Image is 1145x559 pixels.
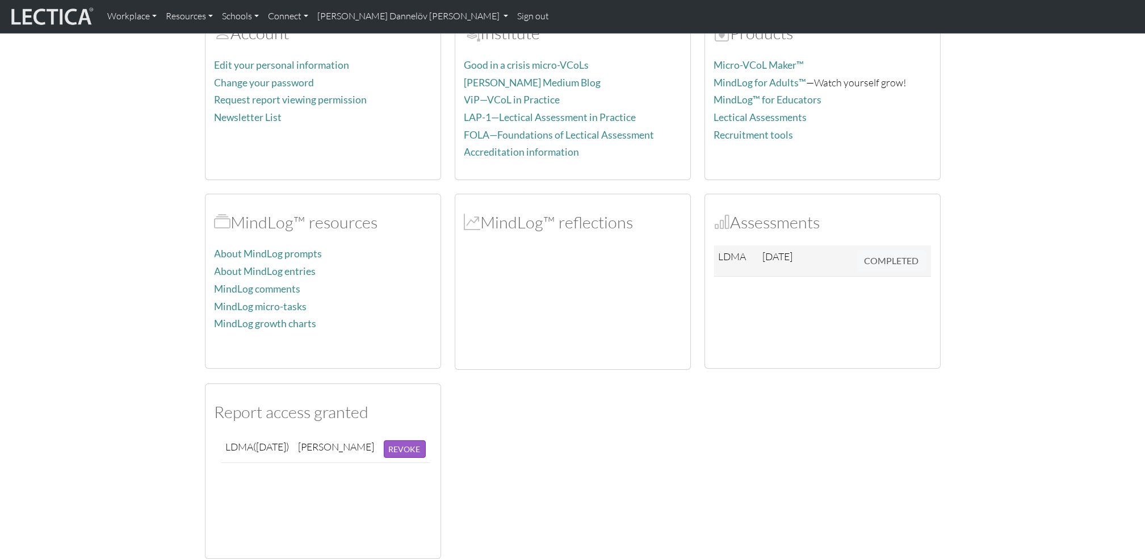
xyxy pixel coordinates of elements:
[215,77,314,89] a: Change your password
[263,5,313,28] a: Connect
[464,212,481,232] span: MindLog
[215,248,322,260] a: About MindLog prompts
[714,129,794,141] a: Recruitment tools
[313,5,513,28] a: [PERSON_NAME] Dannelöv [PERSON_NAME]
[161,5,217,28] a: Resources
[762,250,792,262] span: [DATE]
[714,23,931,43] h2: Products
[464,212,681,232] h2: MindLog™ reflections
[714,111,807,123] a: Lectical Assessments
[714,212,731,232] span: Assessments
[103,5,161,28] a: Workplace
[464,94,560,106] a: ViP—VCoL in Practice
[464,146,580,158] a: Accreditation information
[215,212,431,232] h2: MindLog™ resources
[221,436,294,463] td: LDMA
[464,129,655,141] a: FOLA—Foundations of Lectical Assessment
[215,402,431,422] h2: Report access granted
[254,440,290,453] span: ([DATE])
[215,111,282,123] a: Newsletter List
[215,265,316,277] a: About MindLog entries
[464,59,589,71] a: Good in a crisis micro-VCoLs
[299,440,375,453] div: [PERSON_NAME]
[714,245,758,277] td: LDMA
[215,301,307,312] a: MindLog micro-tasks
[217,5,263,28] a: Schools
[384,440,426,458] button: REVOKE
[215,318,317,329] a: MindLog growth charts
[464,77,601,89] a: [PERSON_NAME] Medium Blog
[714,59,804,71] a: Micro-VCoL Maker™
[9,6,94,27] img: lecticalive
[215,59,350,71] a: Edit your personal information
[513,5,553,28] a: Sign out
[714,212,931,232] h2: Assessments
[215,212,231,232] span: MindLog™ resources
[464,111,636,123] a: LAP-1—Lectical Assessment in Practice
[714,94,822,106] a: MindLog™ for Educators
[714,74,931,91] p: —Watch yourself grow!
[464,23,681,43] h2: Institute
[215,283,301,295] a: MindLog comments
[714,77,807,89] a: MindLog for Adults™
[215,94,367,106] a: Request report viewing permission
[215,23,431,43] h2: Account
